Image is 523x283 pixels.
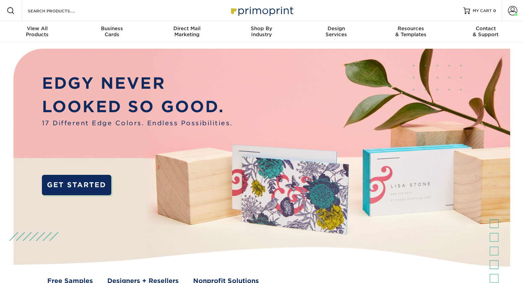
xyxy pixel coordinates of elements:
[373,25,448,31] span: Resources
[224,21,299,43] a: Shop ByIndustry
[299,25,373,38] div: Services
[473,8,492,14] span: MY CART
[150,21,224,43] a: Direct MailMarketing
[448,25,523,31] span: Contact
[373,21,448,43] a: Resources& Templates
[224,25,299,31] span: Shop By
[75,21,150,43] a: BusinessCards
[299,21,373,43] a: DesignServices
[75,25,150,38] div: Cards
[42,71,233,95] p: EDGY NEVER
[373,25,448,38] div: & Templates
[27,7,93,15] input: SEARCH PRODUCTS.....
[228,3,295,18] img: Primoprint
[42,118,233,128] span: 17 Different Edge Colors. Endless Possibilities.
[493,8,496,13] span: 0
[42,95,233,118] p: LOOKED SO GOOD.
[448,21,523,43] a: Contact& Support
[42,175,112,196] a: GET STARTED
[299,25,373,31] span: Design
[150,25,224,38] div: Marketing
[150,25,224,31] span: Direct Mail
[75,25,150,31] span: Business
[448,25,523,38] div: & Support
[224,25,299,38] div: Industry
